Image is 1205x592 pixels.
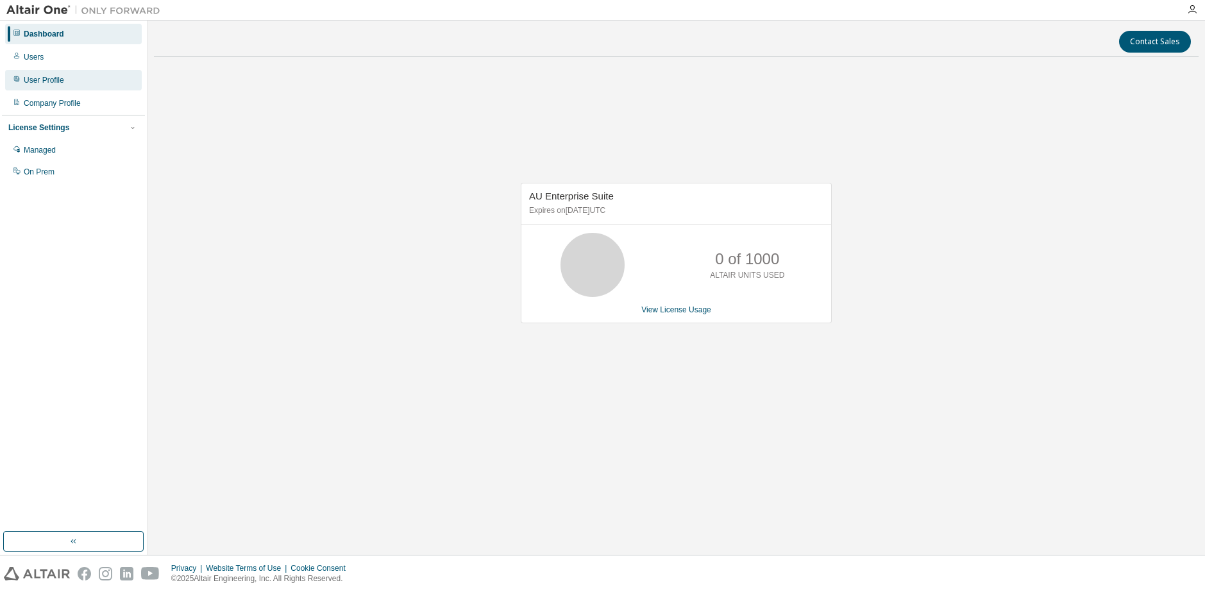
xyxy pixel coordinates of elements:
[291,563,353,573] div: Cookie Consent
[141,567,160,580] img: youtube.svg
[99,567,112,580] img: instagram.svg
[24,29,64,39] div: Dashboard
[8,123,69,133] div: License Settings
[529,190,614,201] span: AU Enterprise Suite
[24,98,81,108] div: Company Profile
[78,567,91,580] img: facebook.svg
[4,567,70,580] img: altair_logo.svg
[529,205,820,216] p: Expires on [DATE] UTC
[171,573,353,584] p: © 2025 Altair Engineering, Inc. All Rights Reserved.
[715,248,779,270] p: 0 of 1000
[641,305,711,314] a: View License Usage
[6,4,167,17] img: Altair One
[24,75,64,85] div: User Profile
[24,52,44,62] div: Users
[24,145,56,155] div: Managed
[710,270,784,281] p: ALTAIR UNITS USED
[120,567,133,580] img: linkedin.svg
[206,563,291,573] div: Website Terms of Use
[1119,31,1191,53] button: Contact Sales
[24,167,55,177] div: On Prem
[171,563,206,573] div: Privacy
